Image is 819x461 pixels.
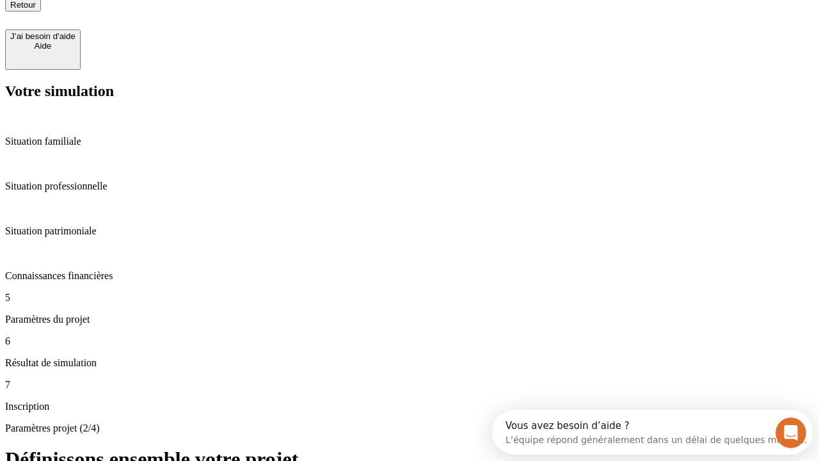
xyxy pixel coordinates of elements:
p: Inscription [5,401,814,412]
p: 6 [5,336,814,347]
p: 5 [5,292,814,303]
iframe: Intercom live chat [775,417,806,448]
button: J’ai besoin d'aideAide [5,29,81,70]
p: Situation familiale [5,136,814,147]
p: Paramètres projet (2/4) [5,423,814,434]
p: Résultat de simulation [5,357,814,369]
h2: Votre simulation [5,83,814,100]
iframe: Intercom live chat discovery launcher [492,410,813,455]
p: Connaissances financières [5,270,814,282]
p: Paramètres du projet [5,314,814,325]
p: Situation patrimoniale [5,225,814,237]
div: Aide [10,41,76,51]
div: L’équipe répond généralement dans un délai de quelques minutes. [13,21,315,35]
p: Situation professionnelle [5,181,814,192]
div: Vous avez besoin d’aide ? [13,11,315,21]
p: 7 [5,379,814,391]
div: Ouvrir le Messenger Intercom [5,5,353,40]
div: J’ai besoin d'aide [10,31,76,41]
